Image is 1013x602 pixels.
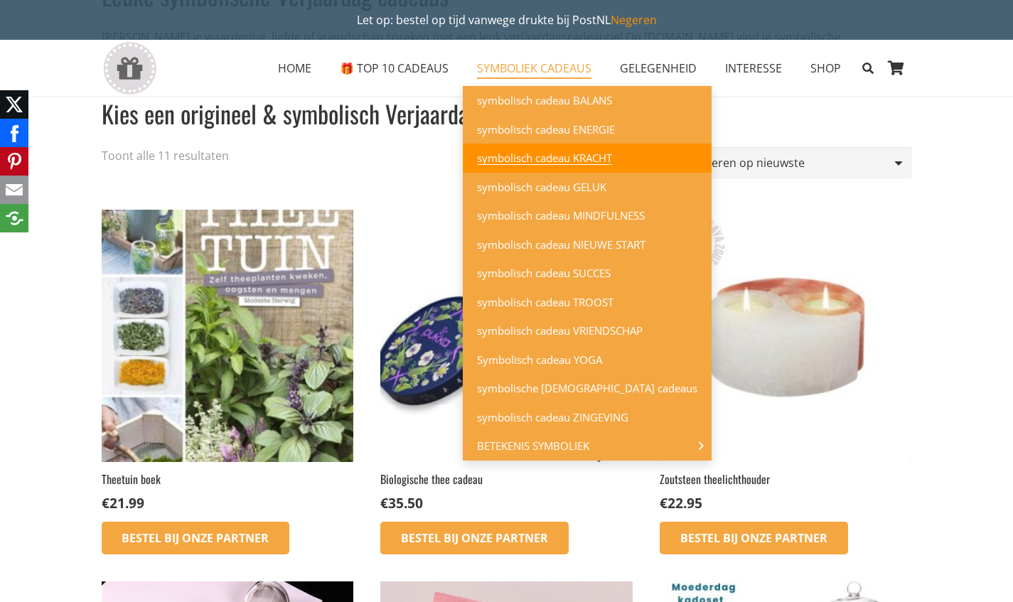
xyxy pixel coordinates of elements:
a: symbolisch cadeau SUCCESsymbolisch cadeau SUCCES Menu [463,259,712,288]
a: INTERESSEINTERESSE Menu [711,50,796,86]
a: Bestel bij onze Partner [660,522,848,554]
a: symbolisch cadeau ENERGIEsymbolisch cadeau ENERGIE Menu [463,115,712,144]
a: BETEKENIS SYMBOLIEKBETEKENIS SYMBOLIEK Menu [463,431,712,461]
a: symbolisch cadeau NIEUWE STARTsymbolisch cadeau NIEUWE START Menu [463,230,712,259]
a: SYMBOLIEK CADEAUSSYMBOLIEK CADEAUS Menu [463,50,606,86]
span: symbolisch cadeau TROOST [477,295,613,309]
h2: Theetuin boek [102,471,353,487]
select: Winkelbestelling [680,147,911,179]
img: theetuin cadeau boek [102,210,353,461]
span: SHOP [810,60,841,76]
a: symbolisch cadeau BALANSsymbolisch cadeau BALANS Menu [463,86,712,115]
span: symbolische [DEMOGRAPHIC_DATA] cadeaus [477,381,697,395]
a: GELEGENHEIDGELEGENHEID Menu [606,50,711,86]
h2: Biologische thee cadeau [380,471,632,487]
a: symbolisch cadeau VRIENDSCHAPsymbolisch cadeau VRIENDSCHAP Menu [463,316,712,345]
a: Theetuin boek €21.99 [102,210,353,512]
span: GELEGENHEID [620,60,697,76]
span: 🎁 TOP 10 CADEAUS [340,60,449,76]
bdi: 21.99 [102,493,144,512]
span: symbolisch cadeau MINDFULNESS [477,208,645,222]
a: SHOPSHOP Menu [796,50,855,86]
img: Cadeau voor de Theeliefhebber - biologische kruiden theedoos [380,210,632,461]
span: SYMBOLIEK CADEAUS [477,60,591,76]
span: € [102,493,109,512]
a: HOMEHOME Menu [264,50,326,86]
a: 🎁 TOP 10 CADEAUS🎁 TOP 10 CADEAUS Menu [326,50,463,86]
img: zen cadeau spiritualiteit yin yang theelichthouder zoutlamp steen [660,210,911,461]
span: Symbolisch cadeau YOGA [477,353,602,367]
span: € [380,493,388,512]
p: Toont alle 11 resultaten [102,147,229,164]
a: Zoeken [855,50,880,86]
a: Zoutsteen theelichthouder €22.95 [660,210,911,512]
span: symbolisch cadeau ENERGIE [477,122,615,136]
span: symbolisch cadeau BALANS [477,93,612,107]
span: INTERESSE [725,60,782,76]
span: BETEKENIS SYMBOLIEK Menu [690,431,712,461]
a: Symbolisch cadeau YOGASymbolisch cadeau YOGA Menu [463,345,712,375]
a: symbolisch cadeau MINDFULNESSsymbolisch cadeau MINDFULNESS Menu [463,201,712,230]
a: Winkelwagen [881,40,912,97]
h2: Kies een origineel & symbolisch Verjaardagscadeautje uit: [102,80,901,131]
a: Negeren [611,12,657,28]
a: Biologische thee cadeau €35.50 [380,210,632,512]
span: symbolisch cadeau NIEUWE START [477,237,645,252]
bdi: 35.50 [380,493,423,512]
a: symbolische [DEMOGRAPHIC_DATA] cadeaussymbolische ZEN cadeaus Menu [463,374,712,403]
a: symbolisch cadeau TROOSTsymbolisch cadeau TROOST Menu [463,288,712,317]
a: Bestel bij onze Partner [380,522,569,554]
span: BETEKENIS SYMBOLIEK [477,439,611,453]
h2: Zoutsteen theelichthouder [660,471,911,487]
span: € [660,493,668,512]
a: symbolisch cadeau KRACHTsymbolisch cadeau KRACHT Menu [463,144,712,173]
a: gift-box-icon-grey-inspirerendwinkelen [102,42,158,95]
span: symbolisch cadeau GELUK [477,180,606,194]
bdi: 22.95 [660,493,702,512]
span: symbolisch cadeau ZINGEVING [477,410,628,424]
a: Bestel bij onze Partner [102,522,290,554]
a: symbolisch cadeau ZINGEVINGsymbolisch cadeau ZINGEVING Menu [463,403,712,432]
a: symbolisch cadeau GELUKsymbolisch cadeau GELUK Menu [463,173,712,202]
span: HOME [278,60,311,76]
span: symbolisch cadeau VRIENDSCHAP [477,323,643,338]
span: symbolisch cadeau KRACHT [477,151,612,165]
span: symbolisch cadeau SUCCES [477,266,611,280]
